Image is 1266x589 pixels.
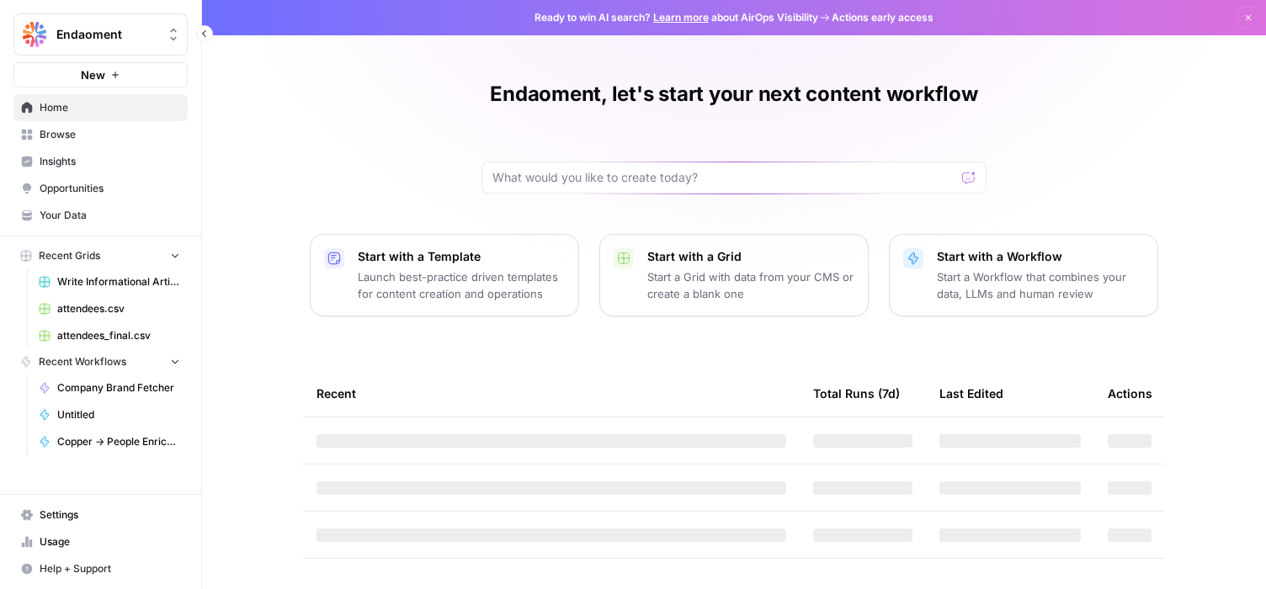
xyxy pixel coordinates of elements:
[13,13,188,56] button: Workspace: Endaoment
[599,234,869,316] button: Start with a GridStart a Grid with data from your CMS or create a blank one
[358,268,565,302] p: Launch best-practice driven templates for content creation and operations
[13,528,188,555] a: Usage
[937,268,1144,302] p: Start a Workflow that combines your data, LLMs and human review
[13,94,188,121] a: Home
[13,175,188,202] a: Opportunities
[39,248,100,263] span: Recent Grids
[889,234,1158,316] button: Start with a WorkflowStart a Workflow that combines your data, LLMs and human review
[40,561,180,576] span: Help + Support
[647,248,854,265] p: Start with a Grid
[13,62,188,88] button: New
[535,10,818,25] span: Ready to win AI search? about AirOps Visibility
[939,370,1003,417] div: Last Edited
[57,274,180,289] span: Write Informational Articles
[31,401,188,428] a: Untitled
[57,301,180,316] span: attendees.csv
[647,268,854,302] p: Start a Grid with data from your CMS or create a blank one
[490,81,977,108] h1: Endaoment, let's start your next content workflow
[13,555,188,582] button: Help + Support
[56,26,158,43] span: Endaoment
[832,10,934,25] span: Actions early access
[39,354,126,369] span: Recent Workflows
[1108,370,1152,417] div: Actions
[31,428,188,455] a: Copper -> People Enricher
[316,370,786,417] div: Recent
[40,100,180,115] span: Home
[57,407,180,422] span: Untitled
[13,121,188,148] a: Browse
[13,148,188,175] a: Insights
[40,154,180,169] span: Insights
[13,243,188,268] button: Recent Grids
[57,380,180,395] span: Company Brand Fetcher
[31,268,188,295] a: Write Informational Articles
[31,374,188,401] a: Company Brand Fetcher
[310,234,579,316] button: Start with a TemplateLaunch best-practice driven templates for content creation and operations
[40,507,180,523] span: Settings
[813,370,900,417] div: Total Runs (7d)
[358,248,565,265] p: Start with a Template
[31,295,188,322] a: attendees.csv
[40,127,180,142] span: Browse
[40,208,180,223] span: Your Data
[937,248,1144,265] p: Start with a Workflow
[13,202,188,229] a: Your Data
[40,181,180,196] span: Opportunities
[13,349,188,374] button: Recent Workflows
[492,169,955,186] input: What would you like to create today?
[57,328,180,343] span: attendees_final.csv
[81,66,105,83] span: New
[57,434,180,449] span: Copper -> People Enricher
[653,11,709,24] a: Learn more
[13,501,188,528] a: Settings
[19,19,50,50] img: Endaoment Logo
[40,534,180,549] span: Usage
[31,322,188,349] a: attendees_final.csv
